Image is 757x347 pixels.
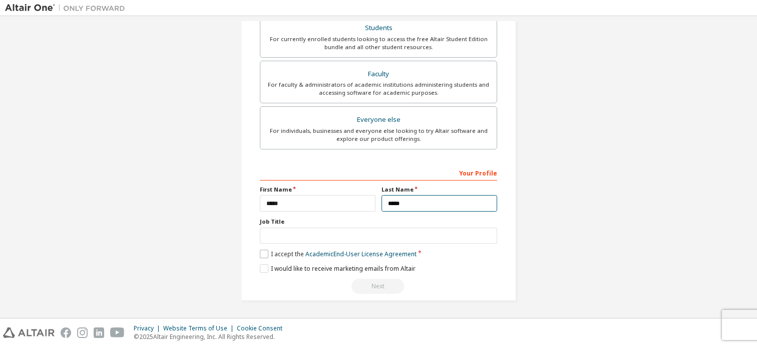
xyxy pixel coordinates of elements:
label: I would like to receive marketing emails from Altair [260,264,416,273]
label: First Name [260,186,375,194]
img: linkedin.svg [94,327,104,338]
img: instagram.svg [77,327,88,338]
img: altair_logo.svg [3,327,55,338]
div: Everyone else [266,113,491,127]
div: Your Profile [260,164,497,181]
div: Privacy [134,324,163,332]
img: facebook.svg [61,327,71,338]
img: youtube.svg [110,327,125,338]
div: For individuals, businesses and everyone else looking to try Altair software and explore our prod... [266,127,491,143]
img: Altair One [5,3,130,13]
div: Students [266,21,491,35]
div: Cookie Consent [237,324,288,332]
div: Faculty [266,67,491,81]
label: I accept the [260,250,417,258]
div: For currently enrolled students looking to access the free Altair Student Edition bundle and all ... [266,35,491,51]
a: Academic End-User License Agreement [305,250,417,258]
div: Read and acccept EULA to continue [260,279,497,294]
label: Last Name [382,186,497,194]
label: Job Title [260,218,497,226]
p: © 2025 Altair Engineering, Inc. All Rights Reserved. [134,332,288,341]
div: For faculty & administrators of academic institutions administering students and accessing softwa... [266,81,491,97]
div: Website Terms of Use [163,324,237,332]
